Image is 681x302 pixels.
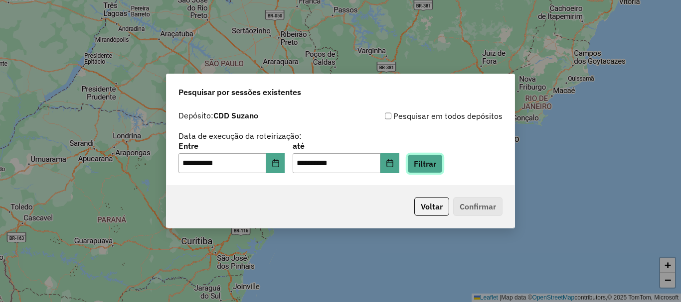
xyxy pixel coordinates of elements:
[380,153,399,173] button: Choose Date
[266,153,285,173] button: Choose Date
[178,130,302,142] label: Data de execução da roteirização:
[213,110,258,120] strong: CDD Suzano
[178,109,258,121] label: Depósito:
[340,110,503,122] div: Pesquisar em todos depósitos
[414,197,449,216] button: Voltar
[178,86,301,98] span: Pesquisar por sessões existentes
[178,140,285,152] label: Entre
[407,154,443,173] button: Filtrar
[293,140,399,152] label: até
